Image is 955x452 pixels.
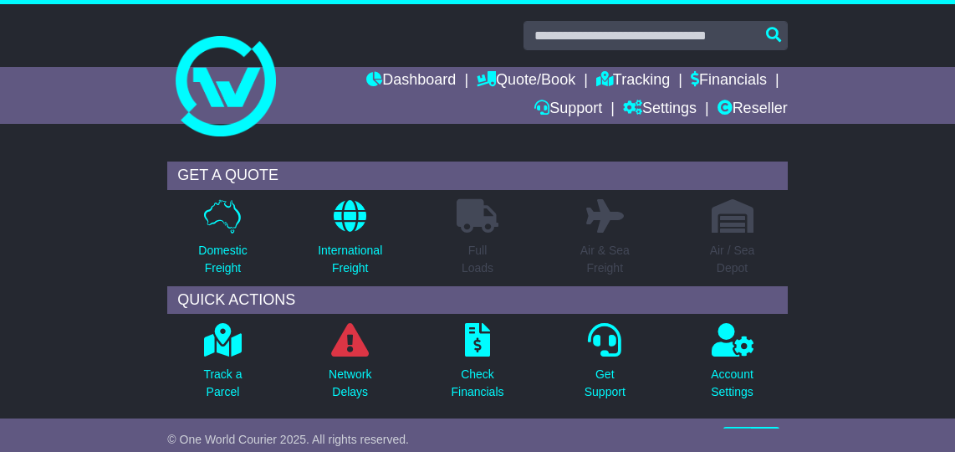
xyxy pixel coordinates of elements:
[711,366,753,401] p: Account Settings
[167,433,409,446] span: © One World Courier 2025. All rights reserved.
[718,95,788,124] a: Reseller
[197,198,248,286] a: DomesticFreight
[451,366,503,401] p: Check Financials
[691,67,767,95] a: Financials
[328,322,372,410] a: NetworkDelays
[203,366,242,401] p: Track a Parcel
[710,242,755,277] p: Air / Sea Depot
[317,198,383,286] a: InternationalFreight
[580,242,630,277] p: Air & Sea Freight
[318,242,382,277] p: International Freight
[450,322,504,410] a: CheckFinancials
[167,162,787,190] div: GET A QUOTE
[596,67,670,95] a: Tracking
[198,242,247,277] p: Domestic Freight
[457,242,498,277] p: Full Loads
[710,322,754,410] a: AccountSettings
[534,95,602,124] a: Support
[623,95,697,124] a: Settings
[477,67,575,95] a: Quote/Book
[329,366,371,401] p: Network Delays
[584,322,626,410] a: GetSupport
[202,322,243,410] a: Track aParcel
[585,366,626,401] p: Get Support
[366,67,456,95] a: Dashboard
[167,286,787,315] div: QUICK ACTIONS
[167,428,714,452] div: RECENT ACTIVITY -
